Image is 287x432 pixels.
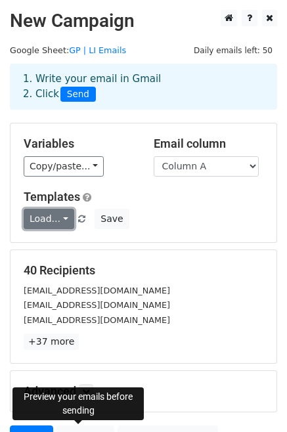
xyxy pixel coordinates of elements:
a: GP | LI Emails [69,45,126,55]
h5: 40 Recipients [24,263,263,278]
div: 1. Write your email in Gmail 2. Click [13,72,274,102]
small: [EMAIL_ADDRESS][DOMAIN_NAME] [24,315,170,325]
a: +37 more [24,334,79,350]
a: Copy/paste... [24,156,104,177]
span: Send [60,87,96,102]
a: Daily emails left: 50 [189,45,277,55]
h2: New Campaign [10,10,277,32]
h5: Email column [154,137,264,151]
a: Load... [24,209,74,229]
small: [EMAIL_ADDRESS][DOMAIN_NAME] [24,286,170,295]
span: Daily emails left: 50 [189,43,277,58]
iframe: Chat Widget [221,369,287,432]
small: Google Sheet: [10,45,126,55]
button: Save [95,209,129,229]
small: [EMAIL_ADDRESS][DOMAIN_NAME] [24,300,170,310]
div: Preview your emails before sending [12,387,144,420]
a: Templates [24,190,80,204]
h5: Variables [24,137,134,151]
